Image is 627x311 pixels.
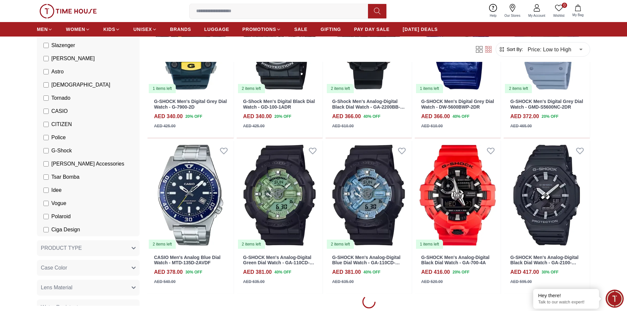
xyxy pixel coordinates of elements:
span: 40 % OFF [274,269,291,275]
span: CASIO [51,107,68,115]
button: PRODUCT TYPE [37,240,140,256]
a: PROMOTIONS [242,23,281,35]
input: Slazenger [43,43,49,48]
span: 20 % OFF [542,114,559,119]
span: Tsar Bomba [51,173,79,181]
a: Our Stores [501,3,524,19]
span: [DEMOGRAPHIC_DATA] [51,81,110,89]
a: G-SHOCK Men's Digital Grey Dial Watch - DW-5600BWP-2DR [421,99,494,110]
a: 0Wishlist [549,3,568,19]
div: 1 items left [416,240,443,249]
div: Chat Widget [606,290,624,308]
button: Case Color [37,260,140,276]
input: CASIO [43,109,49,114]
input: Polaroid [43,214,49,219]
input: CITIZEN [43,122,49,127]
a: G-SHOCK Men's Analog-Digital Green Dial Watch - GA-110CD-1A3DR2 items left [237,141,323,249]
a: LUGGAGE [204,23,229,35]
span: 30 % OFF [185,269,202,275]
span: 0 [562,3,567,8]
span: UNISEX [133,26,152,33]
input: G-Shock [43,148,49,153]
a: GIFTING [321,23,341,35]
a: G-Shock Men's Analog-Digital Black Dial Watch - GA-2200BB-1ADR [332,99,405,115]
input: [PERSON_NAME] Accessories [43,161,49,167]
div: 2 items left [238,84,265,93]
div: 2 items left [149,240,176,249]
span: Slazenger [51,41,75,49]
h4: AED 416.00 [421,268,450,276]
span: BRANDS [170,26,191,33]
a: SALE [294,23,307,35]
input: Vogue [43,201,49,206]
div: AED 635.00 [332,279,353,285]
div: 1 items left [416,84,443,93]
span: CITIZEN [51,120,72,128]
img: CASIO Men's Analog Blue Dial Watch - MTD-135D-2AVDF [147,141,234,249]
input: Ciga Design [43,227,49,232]
span: My Account [526,13,548,18]
a: [DATE] DEALS [403,23,438,35]
div: 2 items left [505,84,532,93]
span: Our Stores [502,13,523,18]
div: AED 610.00 [332,123,353,129]
span: Tornado [51,94,70,102]
span: 20 % OFF [185,114,202,119]
span: Idee [51,186,62,194]
span: Ciga Design [51,226,80,234]
a: G-SHOCK Men's Analog-Digital Blue Dial Watch - GA-110CD-1A2DR2 items left [326,141,412,249]
div: AED 610.00 [421,123,443,129]
span: Vogue [51,199,66,207]
div: AED 595.00 [510,279,532,285]
img: G-SHOCK Men's Analog-Digital Black Dial Watch - GA-700-4A [415,141,501,249]
span: PROMOTIONS [242,26,276,33]
input: [DEMOGRAPHIC_DATA] [43,82,49,88]
span: Help [487,13,499,18]
a: Help [486,3,501,19]
img: G-SHOCK Men's Analog-Digital Black Dial Watch - GA-2100-1ADR [504,141,590,249]
span: WOMEN [66,26,85,33]
a: G-Shock Men's Digital Black Dial Watch - GD-100-1ADR [243,99,315,110]
div: AED 540.00 [154,279,175,285]
span: [DATE] DEALS [403,26,438,33]
span: 20 % OFF [274,114,291,119]
img: G-SHOCK Men's Analog-Digital Green Dial Watch - GA-110CD-1A3DR [237,141,323,249]
span: Lens Material [41,284,72,292]
span: Sort By: [505,46,523,53]
div: 2 items left [327,84,354,93]
span: MEN [37,26,48,33]
a: PAY DAY SALE [354,23,390,35]
h4: AED 378.00 [154,268,183,276]
a: UNISEX [133,23,157,35]
input: [PERSON_NAME] [43,56,49,61]
a: G-SHOCK Men's Analog-Digital Blue Dial Watch - GA-110CD-1A2DR [332,255,400,271]
h4: AED 372.00 [510,113,539,120]
a: MEN [37,23,53,35]
div: Price: Low to High [523,40,587,59]
button: Sort By: [499,46,523,53]
span: Polaroid [51,213,71,220]
p: Talk to our watch expert! [538,299,594,305]
span: 30 % OFF [542,269,559,275]
input: Tsar Bomba [43,174,49,180]
span: 40 % OFF [363,269,380,275]
div: AED 520.00 [421,279,443,285]
img: ... [39,4,97,18]
h4: AED 366.00 [332,113,361,120]
input: Tornado [43,95,49,101]
h4: AED 340.00 [154,113,183,120]
span: G-Shock [51,147,72,155]
input: Astro [43,69,49,74]
span: Wishlist [551,13,567,18]
a: G-SHOCK Men's Digital Grey Dial Watch - GMD-S5600NC-2DR [510,99,583,110]
span: 40 % OFF [453,114,469,119]
div: Hey there! [538,292,594,299]
div: 1 items left [149,84,176,93]
div: AED 425.00 [243,123,265,129]
span: Police [51,134,66,142]
span: LUGGAGE [204,26,229,33]
a: G-SHOCK Men's Analog-Digital Green Dial Watch - GA-110CD-1A3DR [243,255,314,271]
span: GIFTING [321,26,341,33]
div: AED 425.00 [154,123,175,129]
